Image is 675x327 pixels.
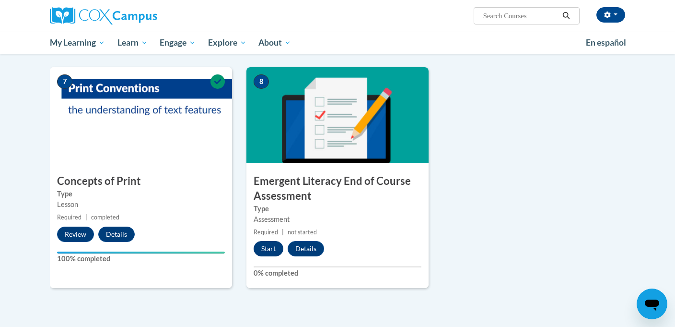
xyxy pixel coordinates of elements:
a: Cox Campus [50,7,232,24]
span: completed [91,214,119,221]
label: 0% completed [254,268,421,279]
button: Details [98,227,135,242]
span: | [85,214,87,221]
span: En español [586,37,626,48]
div: Main menu [35,32,640,54]
span: not started [288,229,317,236]
button: Account Settings [596,7,625,23]
button: Search [559,10,573,22]
input: Search Courses [482,10,559,22]
img: Course Image [50,67,232,163]
span: | [282,229,284,236]
a: Engage [153,32,202,54]
a: About [253,32,298,54]
div: Assessment [254,214,421,225]
span: Learn [117,37,148,48]
h3: Concepts of Print [50,174,232,189]
span: 7 [57,74,72,89]
span: Explore [208,37,246,48]
a: Learn [111,32,154,54]
span: About [258,37,291,48]
div: Your progress [57,252,225,254]
button: Details [288,241,324,256]
label: Type [57,189,225,199]
a: Explore [202,32,253,54]
a: En español [580,33,632,53]
label: Type [254,204,421,214]
button: Review [57,227,94,242]
h3: Emergent Literacy End of Course Assessment [246,174,429,204]
span: 8 [254,74,269,89]
button: Start [254,241,283,256]
span: Engage [160,37,196,48]
iframe: Button to launch messaging window [637,289,667,319]
a: My Learning [44,32,111,54]
div: Lesson [57,199,225,210]
img: Cox Campus [50,7,157,24]
img: Course Image [246,67,429,163]
span: My Learning [50,37,105,48]
span: Required [57,214,81,221]
label: 100% completed [57,254,225,264]
span: Required [254,229,278,236]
